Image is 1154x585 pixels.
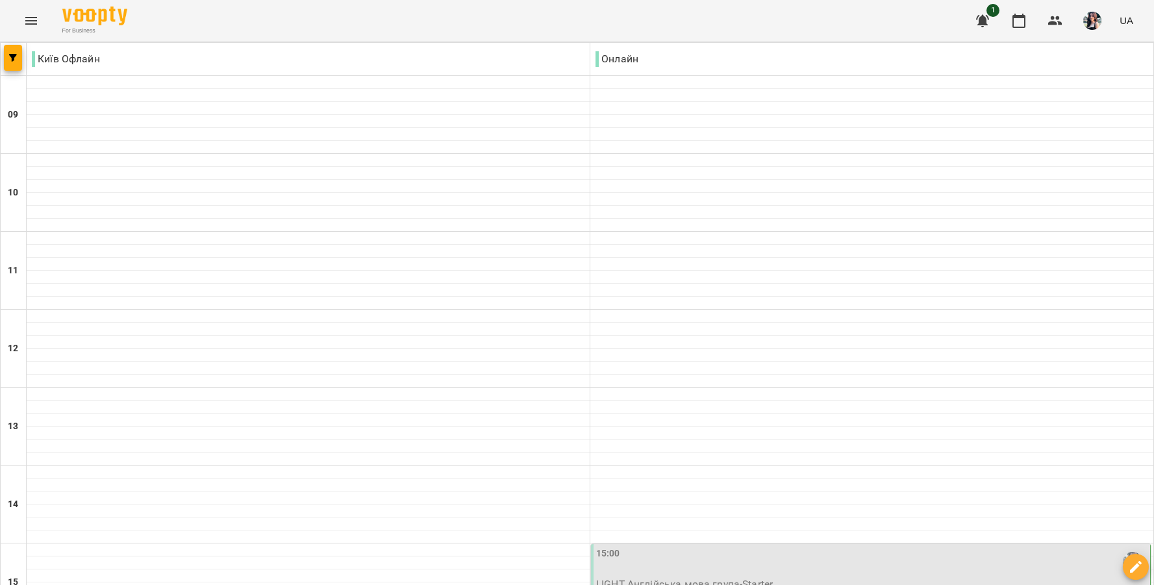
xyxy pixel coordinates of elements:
[8,264,18,278] h6: 11
[596,51,638,67] p: Онлайн
[8,419,18,434] h6: 13
[1083,12,1101,30] img: bfead1ea79d979fadf21ae46c61980e3.jpg
[1120,14,1133,27] span: UA
[62,6,127,25] img: Voopty Logo
[1114,8,1138,32] button: UA
[596,547,620,561] label: 15:00
[8,186,18,200] h6: 10
[8,108,18,122] h6: 09
[1123,552,1142,571] img: Анна МОГИЛЬНИК
[8,342,18,356] h6: 12
[32,51,100,67] p: Київ Офлайн
[62,27,127,35] span: For Business
[986,4,999,17] span: 1
[16,5,47,36] button: Menu
[8,497,18,512] h6: 14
